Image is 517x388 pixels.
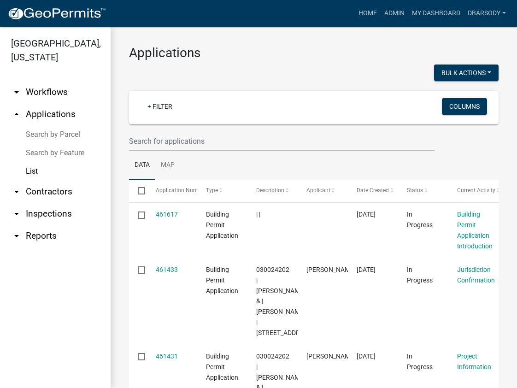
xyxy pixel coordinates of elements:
[256,211,260,218] span: | |
[256,187,284,194] span: Description
[256,266,313,336] span: 030024202 | RYAN WINKELMAN & | JESSICA WINKELMAN | 14021 25TH ST NE
[355,5,381,22] a: Home
[306,187,330,194] span: Applicant
[457,211,493,249] a: Building Permit Application Introduction
[306,266,356,273] span: Ryan Winkelman
[398,180,448,202] datatable-header-cell: Status
[407,187,423,194] span: Status
[357,266,376,273] span: 08/08/2025
[156,187,206,194] span: Application Number
[140,98,180,115] a: + Filter
[156,211,178,218] a: 461617
[448,180,499,202] datatable-header-cell: Current Activity
[156,353,178,360] a: 461431
[306,353,356,360] span: Ryan Winkelman
[156,266,178,273] a: 461433
[11,186,22,197] i: arrow_drop_down
[381,5,408,22] a: Admin
[348,180,398,202] datatable-header-cell: Date Created
[408,5,464,22] a: My Dashboard
[457,266,495,284] a: Jurisdiction Confirmation
[206,187,218,194] span: Type
[457,187,495,194] span: Current Activity
[11,109,22,120] i: arrow_drop_up
[407,266,433,284] span: In Progress
[129,132,435,151] input: Search for applications
[11,87,22,98] i: arrow_drop_down
[357,353,376,360] span: 08/08/2025
[298,180,348,202] datatable-header-cell: Applicant
[206,211,238,239] span: Building Permit Application
[129,180,147,202] datatable-header-cell: Select
[407,353,433,370] span: In Progress
[197,180,247,202] datatable-header-cell: Type
[206,353,238,381] span: Building Permit Application
[155,151,180,180] a: Map
[147,180,197,202] datatable-header-cell: Application Number
[434,65,499,81] button: Bulk Actions
[247,180,298,202] datatable-header-cell: Description
[442,98,487,115] button: Columns
[407,211,433,229] span: In Progress
[464,5,510,22] a: Dbarsody
[206,266,238,294] span: Building Permit Application
[129,45,499,61] h3: Applications
[357,187,389,194] span: Date Created
[11,230,22,241] i: arrow_drop_down
[457,353,491,370] a: Project Information
[129,151,155,180] a: Data
[11,208,22,219] i: arrow_drop_down
[357,211,376,218] span: 08/09/2025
